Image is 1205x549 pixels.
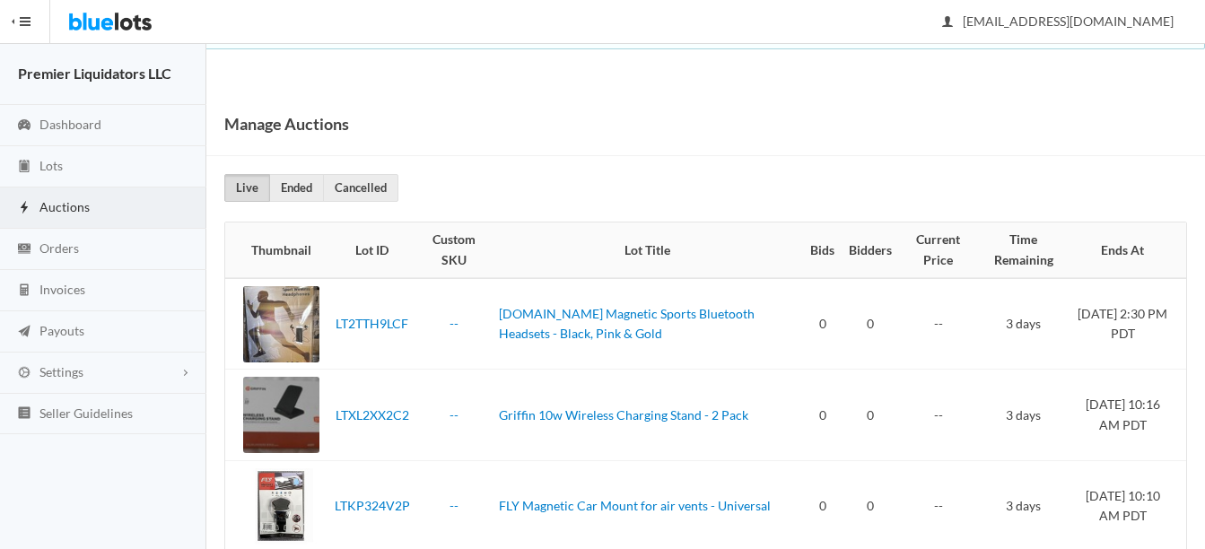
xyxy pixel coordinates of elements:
h1: Manage Auctions [224,110,349,137]
a: LTXL2XX2C2 [336,407,409,423]
td: [DATE] 10:16 AM PDT [1070,370,1186,461]
span: Invoices [39,282,85,297]
ion-icon: calculator [15,283,33,300]
th: Lot ID [327,222,417,278]
th: Time Remaining [977,222,1070,278]
a: Live [224,174,270,202]
td: [DATE] 2:30 PM PDT [1070,278,1186,370]
td: 3 days [977,370,1070,461]
span: Lots [39,158,63,173]
th: Lot Title [492,222,804,278]
td: -- [899,278,977,370]
ion-icon: person [939,14,956,31]
a: LT2TTH9LCF [336,316,408,331]
a: Ended [269,174,324,202]
span: Orders [39,240,79,256]
ion-icon: clipboard [15,159,33,176]
span: Payouts [39,323,84,338]
td: 0 [842,278,899,370]
a: Griffin 10w Wireless Charging Stand - 2 Pack [499,407,748,423]
a: FLY Magnetic Car Mount for air vents - Universal [499,498,771,513]
ion-icon: list box [15,405,33,423]
td: 0 [803,278,842,370]
td: -- [899,370,977,461]
td: 0 [803,370,842,461]
th: Bidders [842,222,899,278]
span: Dashboard [39,117,101,132]
ion-icon: cog [15,365,33,382]
strong: Premier Liquidators LLC [18,65,171,82]
a: Cancelled [323,174,398,202]
span: Auctions [39,199,90,214]
td: 3 days [977,278,1070,370]
span: [EMAIL_ADDRESS][DOMAIN_NAME] [943,13,1174,29]
th: Current Price [899,222,977,278]
ion-icon: cash [15,241,33,258]
a: -- [450,407,458,423]
th: Bids [803,222,842,278]
a: [DOMAIN_NAME] Magnetic Sports Bluetooth Headsets - Black, Pink & Gold [499,306,755,342]
span: Settings [39,364,83,379]
a: -- [450,498,458,513]
ion-icon: paper plane [15,324,33,341]
ion-icon: flash [15,200,33,217]
th: Thumbnail [225,222,327,278]
a: -- [450,316,458,331]
ion-icon: speedometer [15,118,33,135]
a: LTKP324V2P [335,498,410,513]
th: Ends At [1070,222,1186,278]
td: 0 [842,370,899,461]
th: Custom SKU [417,222,492,278]
span: Seller Guidelines [39,405,133,421]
